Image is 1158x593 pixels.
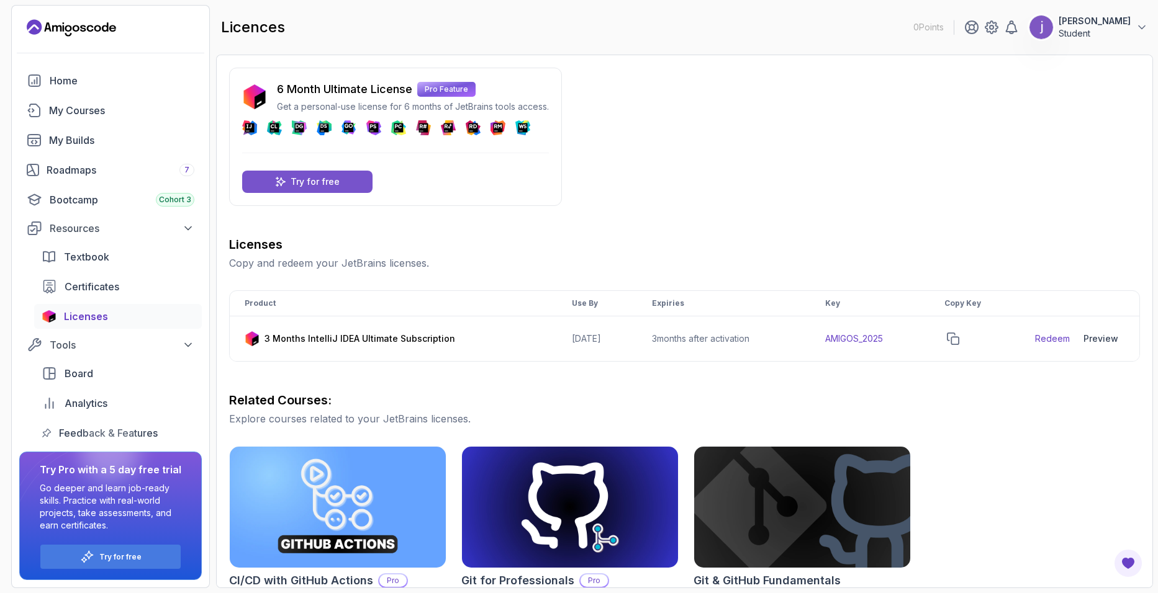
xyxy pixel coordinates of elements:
a: feedback [34,421,202,445]
div: Bootcamp [50,192,194,207]
p: 6 Month Ultimate License [277,81,412,98]
h3: Related Courses: [229,391,1140,409]
span: Textbook [64,249,109,264]
p: Pro Feature [417,82,476,97]
p: [PERSON_NAME] [1059,15,1131,27]
a: Try for free [99,552,142,562]
a: certificates [34,274,202,299]
span: Board [65,366,93,381]
div: Roadmaps [47,163,194,177]
p: Copy and redeem your JetBrains licenses. [229,256,1140,270]
div: Home [50,73,194,88]
button: user profile image[PERSON_NAME]Student [1029,15,1148,40]
a: textbook [34,244,202,269]
span: 7 [184,165,189,175]
span: Certificates [65,279,119,294]
a: home [19,68,202,93]
div: My Courses [49,103,194,118]
a: Redeem [1035,332,1070,345]
td: [DATE] [557,316,637,362]
div: Resources [50,221,194,236]
th: Product [230,291,557,316]
img: Git & GitHub Fundamentals card [694,447,910,568]
button: copy-button [944,330,962,347]
img: jetbrains icon [42,310,57,323]
h2: Git & GitHub Fundamentals [694,572,841,589]
button: Resources [19,217,202,239]
a: board [34,361,202,386]
div: My Builds [49,133,194,148]
p: Student [1059,27,1131,40]
p: Pro [581,574,608,587]
th: Key [810,291,930,316]
img: Git for Professionals card [462,447,678,568]
h2: licences [221,17,285,37]
h3: Licenses [229,236,1140,253]
a: Try for free [242,171,373,193]
img: jetbrains icon [242,84,267,109]
div: Tools [50,337,194,352]
span: Cohort 3 [159,195,191,205]
a: courses [19,98,202,123]
a: roadmaps [19,158,202,182]
img: CI/CD with GitHub Actions card [230,447,446,568]
p: Pro [379,574,407,587]
a: builds [19,128,202,153]
th: Use By [557,291,637,316]
a: Landing page [27,18,116,38]
a: analytics [34,391,202,416]
button: Try for free [40,544,181,569]
img: jetbrains icon [245,331,260,346]
p: Get a personal-use license for 6 months of JetBrains tools access. [277,100,549,113]
h2: CI/CD with GitHub Actions [229,572,373,589]
td: 3 months after activation [637,316,810,362]
td: AMIGOS_2025 [810,316,930,362]
button: Tools [19,334,202,356]
p: 0 Points [913,21,944,33]
p: Explore courses related to your JetBrains licenses. [229,411,1140,426]
p: Go deeper and learn job-ready skills. Practice with real-world projects, take assessments, and ea... [40,482,181,532]
a: licenses [34,304,202,329]
span: Feedback & Features [59,426,158,440]
th: Copy Key [930,291,1020,316]
p: 3 Months IntelliJ IDEA Ultimate Subscription [265,332,455,345]
img: user profile image [1029,16,1053,39]
span: Licenses [64,309,108,324]
button: Open Feedback Button [1113,548,1143,578]
span: Analytics [65,396,107,411]
a: bootcamp [19,187,202,212]
th: Expiries [637,291,810,316]
h2: Git for Professionals [461,572,574,589]
button: Preview [1077,326,1124,351]
p: Try for free [291,176,340,188]
div: Preview [1083,332,1118,345]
